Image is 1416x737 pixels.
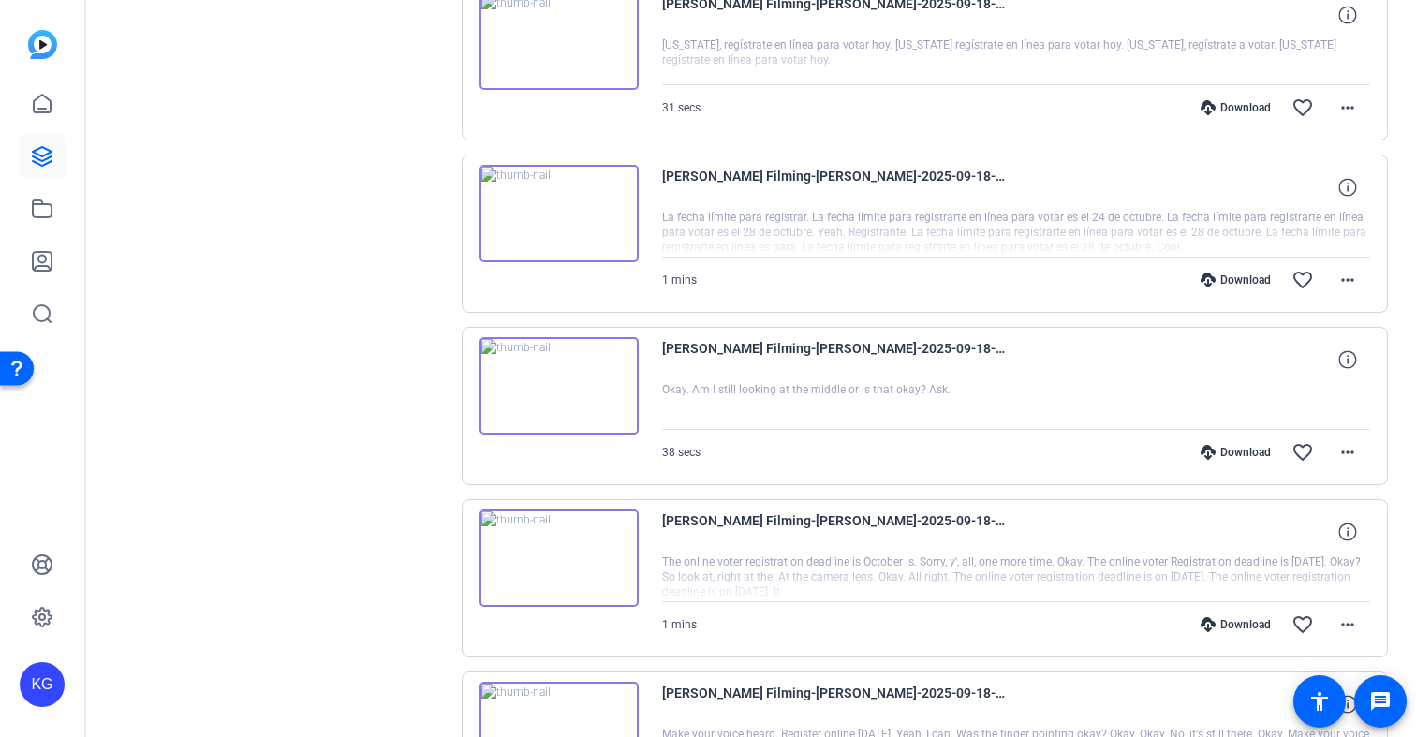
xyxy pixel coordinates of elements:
[1191,617,1280,632] div: Download
[1191,445,1280,460] div: Download
[662,337,1009,382] span: [PERSON_NAME] Filming-[PERSON_NAME]-2025-09-18-16-07-32-745-0
[1191,273,1280,287] div: Download
[1291,441,1314,464] mat-icon: favorite_border
[1191,100,1280,115] div: Download
[1336,96,1359,119] mat-icon: more_horiz
[1291,269,1314,291] mat-icon: favorite_border
[1336,613,1359,636] mat-icon: more_horiz
[662,509,1009,554] span: [PERSON_NAME] Filming-[PERSON_NAME]-2025-09-18-16-03-39-212-0
[662,682,1009,727] span: [PERSON_NAME] Filming-[PERSON_NAME]-2025-09-18-16-02-09-072-0
[662,618,697,631] span: 1 mins
[479,165,639,262] img: thumb-nail
[662,446,701,459] span: 38 secs
[662,165,1009,210] span: [PERSON_NAME] Filming-[PERSON_NAME]-2025-09-18-16-08-43-997-0
[1369,690,1392,713] mat-icon: message
[1336,441,1359,464] mat-icon: more_horiz
[479,509,639,607] img: thumb-nail
[479,337,639,435] img: thumb-nail
[28,30,57,59] img: blue-gradient.svg
[1308,690,1331,713] mat-icon: accessibility
[1336,269,1359,291] mat-icon: more_horiz
[1291,613,1314,636] mat-icon: favorite_border
[662,273,697,287] span: 1 mins
[1291,96,1314,119] mat-icon: favorite_border
[662,101,701,114] span: 31 secs
[20,662,65,707] div: KG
